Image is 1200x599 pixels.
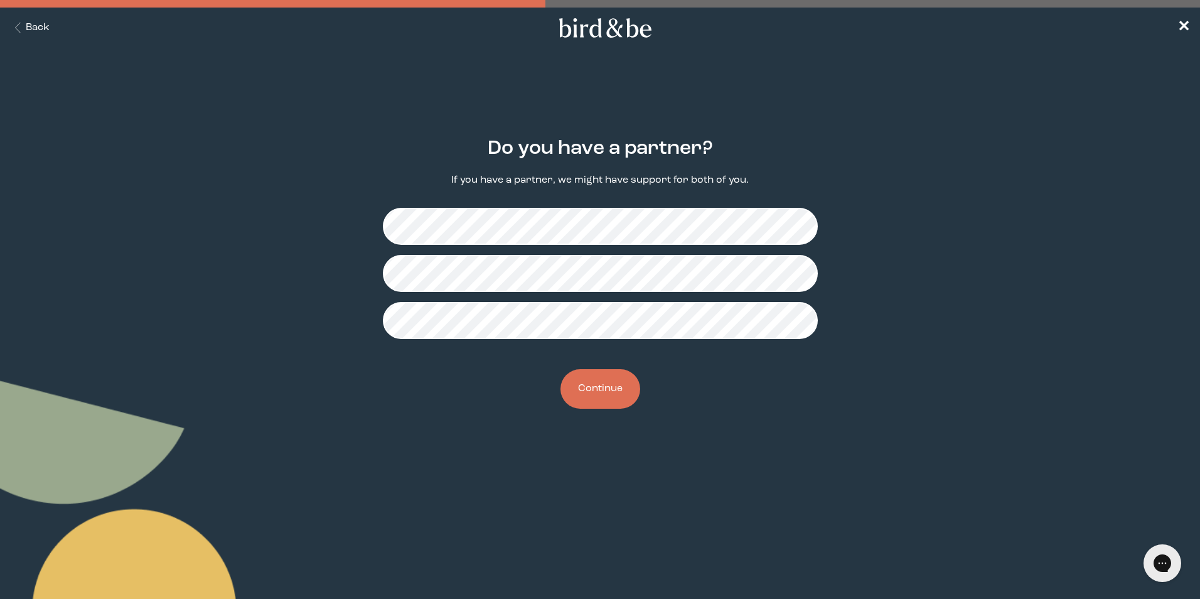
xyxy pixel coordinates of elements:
iframe: Gorgias live chat messenger [1137,540,1187,586]
p: If you have a partner, we might have support for both of you. [451,173,749,188]
a: ✕ [1177,17,1190,39]
button: Back Button [10,21,50,35]
button: Continue [560,369,640,409]
h2: Do you have a partner? [488,134,713,163]
span: ✕ [1177,20,1190,35]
